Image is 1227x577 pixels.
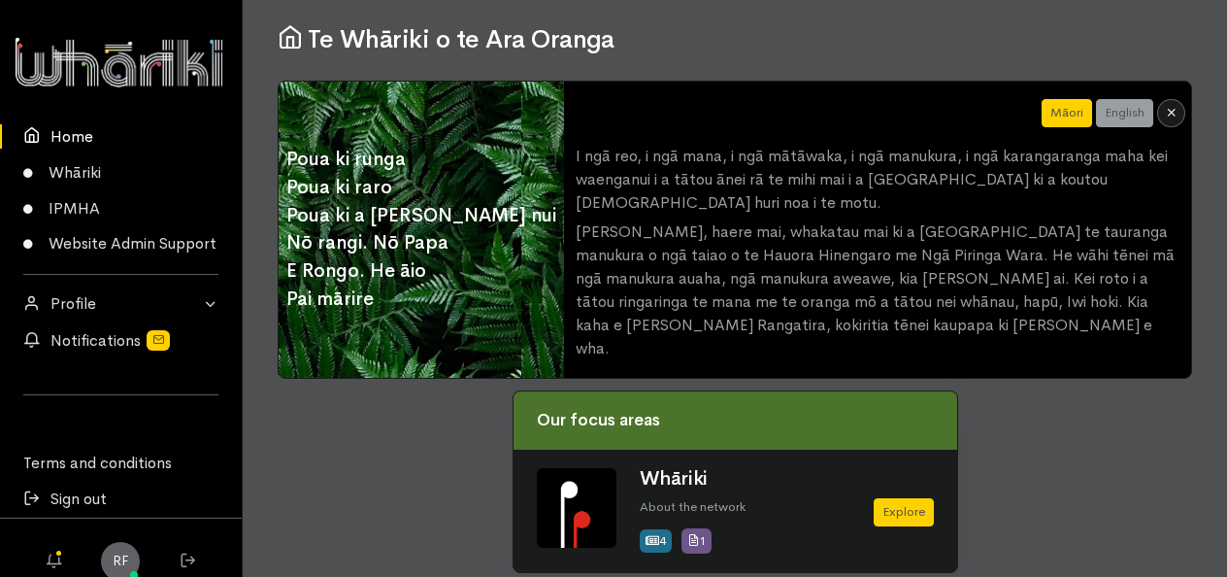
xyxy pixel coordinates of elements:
h1: Te Whāriki o te Ara Oranga [278,23,1192,54]
span: Poua ki runga Poua ki raro Poua ki a [PERSON_NAME] nui Nō rangi. Nō Papa E Rongo. He āio Pai mārire [279,138,564,322]
p: I ngā reo, i ngā mana, i ngā mātāwaka, i ngā manukura, i ngā karangaranga maha kei waenganui i a ... [576,145,1179,215]
button: Māori [1042,99,1092,127]
img: Whariki%20Icon_Icon_Tile.png [537,468,616,548]
p: [PERSON_NAME], haere mai, whakatau mai ki a [GEOGRAPHIC_DATA] te tauranga manukura o ngā taiao o ... [576,221,1179,360]
iframe: LinkedIn Embedded Content [120,422,121,423]
div: Our focus areas [514,391,957,450]
a: Whāriki [640,466,708,491]
a: Explore [874,498,934,526]
button: English [1096,99,1153,127]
